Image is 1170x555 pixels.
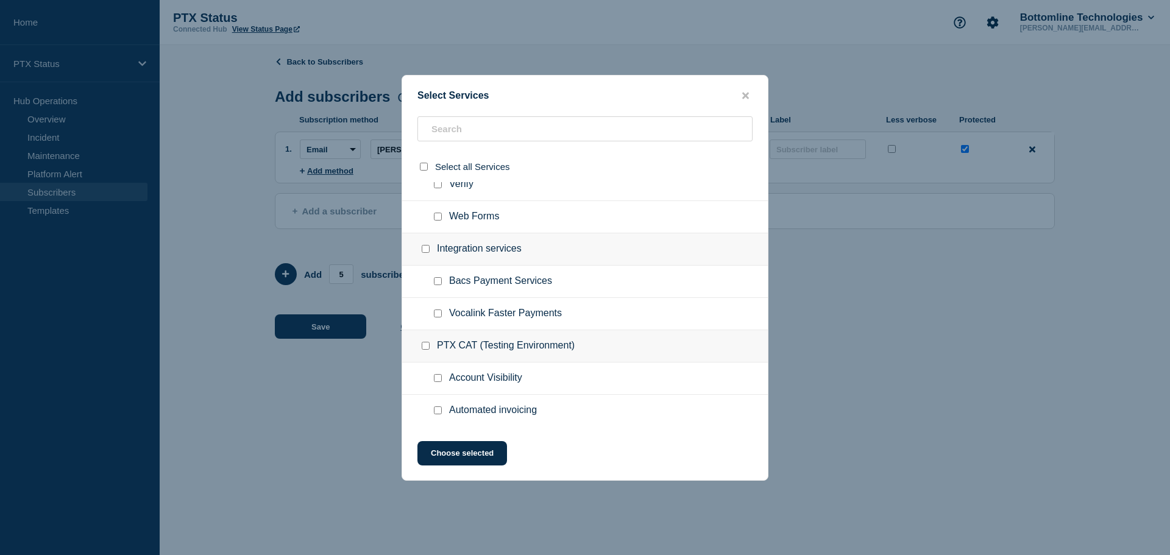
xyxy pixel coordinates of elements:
[434,277,442,285] input: Bacs Payment Services checkbox
[739,90,753,102] button: close button
[449,372,522,384] span: Account Visibility
[435,161,510,172] span: Select all Services
[417,116,753,141] input: Search
[402,90,768,102] div: Select Services
[434,180,442,188] input: Verify checkbox
[449,308,562,320] span: Vocalink Faster Payments
[434,309,442,317] input: Vocalink Faster Payments checkbox
[420,163,428,171] input: select all checkbox
[402,233,768,266] div: Integration services
[449,179,473,191] span: Verify
[434,374,442,382] input: Account Visibility checkbox
[434,406,442,414] input: Automated invoicing checkbox
[422,342,430,350] input: PTX CAT (Testing Environment) checkbox
[402,330,768,362] div: PTX CAT (Testing Environment)
[449,211,499,223] span: Web Forms
[422,245,430,253] input: Integration services checkbox
[449,405,537,417] span: Automated invoicing
[449,275,552,288] span: Bacs Payment Services
[417,441,507,465] button: Choose selected
[434,213,442,221] input: Web Forms checkbox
